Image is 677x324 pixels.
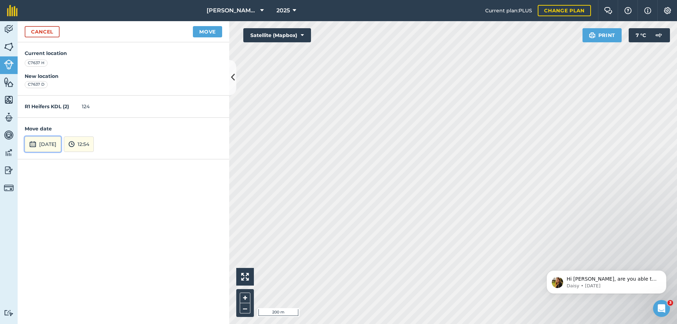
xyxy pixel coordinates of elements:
button: 7 °C [629,28,670,42]
iframe: Intercom notifications message [536,256,677,305]
img: svg+xml;base64,PD94bWwgdmVyc2lvbj0iMS4wIiBlbmNvZGluZz0idXRmLTgiPz4KPCEtLSBHZW5lcmF0b3I6IEFkb2JlIE... [4,165,14,176]
img: svg+xml;base64,PHN2ZyB4bWxucz0iaHR0cDovL3d3dy53My5vcmcvMjAwMC9zdmciIHdpZHRoPSI1NiIgaGVpZ2h0PSI2MC... [4,94,14,105]
button: Move [193,26,222,37]
img: svg+xml;base64,PD94bWwgdmVyc2lvbj0iMS4wIiBlbmNvZGluZz0idXRmLTgiPz4KPCEtLSBHZW5lcmF0b3I6IEFkb2JlIE... [4,147,14,158]
span: 2025 [276,6,290,15]
span: 7 ° C [636,28,646,42]
img: svg+xml;base64,PHN2ZyB4bWxucz0iaHR0cDovL3d3dy53My5vcmcvMjAwMC9zdmciIHdpZHRoPSIxOSIgaGVpZ2h0PSIyNC... [589,31,596,39]
div: C7637 D [25,81,48,88]
img: Two speech bubbles overlapping with the left bubble in the forefront [604,7,612,14]
img: A question mark icon [624,7,632,14]
button: – [240,303,250,313]
a: Cancel [25,26,60,37]
img: svg+xml;base64,PD94bWwgdmVyc2lvbj0iMS4wIiBlbmNvZGluZz0idXRmLTgiPz4KPCEtLSBHZW5lcmF0b3I6IEFkb2JlIE... [4,112,14,123]
img: svg+xml;base64,PD94bWwgdmVyc2lvbj0iMS4wIiBlbmNvZGluZz0idXRmLTgiPz4KPCEtLSBHZW5lcmF0b3I6IEFkb2JlIE... [4,60,14,69]
img: svg+xml;base64,PD94bWwgdmVyc2lvbj0iMS4wIiBlbmNvZGluZz0idXRmLTgiPz4KPCEtLSBHZW5lcmF0b3I6IEFkb2JlIE... [4,24,14,35]
span: [PERSON_NAME] Contracting Ltd [207,6,257,15]
strong: R1 Heifers KDL (2) [25,103,69,110]
img: A cog icon [663,7,672,14]
button: Satellite (Mapbox) [243,28,311,42]
span: 3 [667,300,673,306]
div: C7637 H [25,60,48,67]
h4: Move date [25,125,222,133]
h4: New location [25,72,222,80]
button: Print [583,28,622,42]
img: svg+xml;base64,PD94bWwgdmVyc2lvbj0iMS4wIiBlbmNvZGluZz0idXRmLTgiPz4KPCEtLSBHZW5lcmF0b3I6IEFkb2JlIE... [4,310,14,316]
img: fieldmargin Logo [7,5,18,16]
img: svg+xml;base64,PD94bWwgdmVyc2lvbj0iMS4wIiBlbmNvZGluZz0idXRmLTgiPz4KPCEtLSBHZW5lcmF0b3I6IEFkb2JlIE... [4,183,14,193]
button: [DATE] [25,136,61,152]
button: + [240,293,250,303]
img: svg+xml;base64,PHN2ZyB4bWxucz0iaHR0cDovL3d3dy53My5vcmcvMjAwMC9zdmciIHdpZHRoPSI1NiIgaGVpZ2h0PSI2MC... [4,42,14,52]
img: svg+xml;base64,PD94bWwgdmVyc2lvbj0iMS4wIiBlbmNvZGluZz0idXRmLTgiPz4KPCEtLSBHZW5lcmF0b3I6IEFkb2JlIE... [29,140,36,148]
div: 124 [18,96,229,118]
span: Current plan : PLUS [485,7,532,14]
img: svg+xml;base64,PD94bWwgdmVyc2lvbj0iMS4wIiBlbmNvZGluZz0idXRmLTgiPz4KPCEtLSBHZW5lcmF0b3I6IEFkb2JlIE... [68,140,75,148]
h4: Current location [25,49,222,57]
img: svg+xml;base64,PD94bWwgdmVyc2lvbj0iMS4wIiBlbmNvZGluZz0idXRmLTgiPz4KPCEtLSBHZW5lcmF0b3I6IEFkb2JlIE... [652,28,666,42]
a: Change plan [538,5,591,16]
img: Four arrows, one pointing top left, one top right, one bottom right and the last bottom left [241,273,249,281]
button: 12:54 [64,136,94,152]
img: svg+xml;base64,PHN2ZyB4bWxucz0iaHR0cDovL3d3dy53My5vcmcvMjAwMC9zdmciIHdpZHRoPSI1NiIgaGVpZ2h0PSI2MC... [4,77,14,87]
iframe: Intercom live chat [653,300,670,317]
img: svg+xml;base64,PHN2ZyB4bWxucz0iaHR0cDovL3d3dy53My5vcmcvMjAwMC9zdmciIHdpZHRoPSIxNyIgaGVpZ2h0PSIxNy... [644,6,651,15]
img: svg+xml;base64,PD94bWwgdmVyc2lvbj0iMS4wIiBlbmNvZGluZz0idXRmLTgiPz4KPCEtLSBHZW5lcmF0b3I6IEFkb2JlIE... [4,130,14,140]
